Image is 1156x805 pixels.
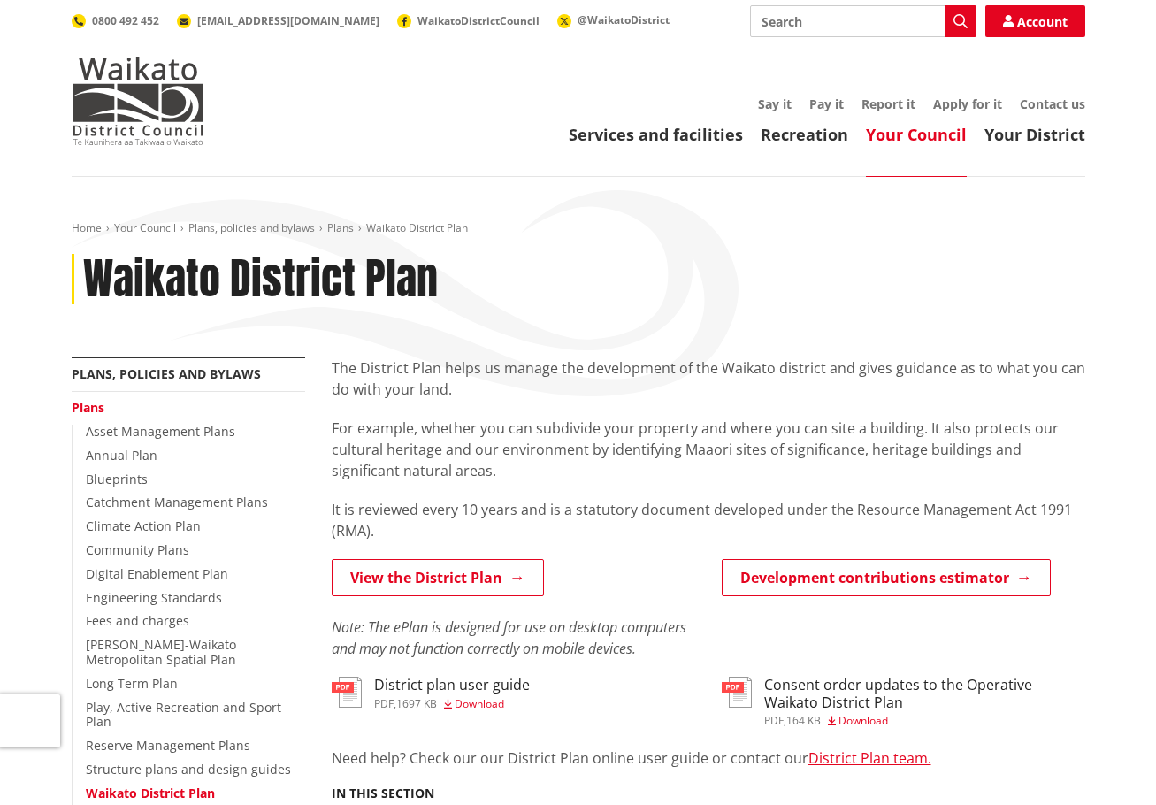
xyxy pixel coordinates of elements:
[332,559,544,596] a: View the District Plan
[722,677,752,708] img: document-pdf.svg
[569,124,743,145] a: Services and facilities
[86,612,189,629] a: Fees and charges
[397,13,540,28] a: WaikatoDistrictCouncil
[332,747,1085,769] p: Need help? Check our our District Plan online user guide or contact our
[188,220,315,235] a: Plans, policies and bylaws
[374,699,530,709] div: ,
[366,220,468,235] span: Waikato District Plan
[86,494,268,510] a: Catchment Management Plans
[332,418,1085,481] p: For example, whether you can subdivide your property and where you can site a building. It also p...
[374,677,530,694] h3: District plan user guide
[86,589,222,606] a: Engineering Standards
[332,677,362,708] img: document-pdf.svg
[866,124,967,145] a: Your Council
[786,713,821,728] span: 164 KB
[1020,96,1085,112] a: Contact us
[114,220,176,235] a: Your Council
[83,254,438,305] h1: Waikato District Plan
[86,636,236,668] a: [PERSON_NAME]-Waikato Metropolitan Spatial Plan
[332,677,530,709] a: District plan user guide pdf,1697 KB Download
[72,365,261,382] a: Plans, policies and bylaws
[838,713,888,728] span: Download
[86,737,250,754] a: Reserve Management Plans
[72,220,102,235] a: Home
[722,677,1085,725] a: Consent order updates to the Operative Waikato District Plan pdf,164 KB Download
[578,12,670,27] span: @WaikatoDistrict
[86,423,235,440] a: Asset Management Plans
[72,399,104,416] a: Plans
[332,357,1085,400] p: The District Plan helps us manage the development of the Waikato district and gives guidance as t...
[984,124,1085,145] a: Your District
[809,96,844,112] a: Pay it
[86,785,215,801] a: Waikato District Plan
[86,699,281,731] a: Play, Active Recreation and Sport Plan
[396,696,437,711] span: 1697 KB
[933,96,1002,112] a: Apply for it
[808,748,931,768] a: District Plan team.
[758,96,792,112] a: Say it
[86,517,201,534] a: Climate Action Plan
[332,499,1085,541] p: It is reviewed every 10 years and is a statutory document developed under the Resource Management...
[92,13,159,28] span: 0800 492 452
[455,696,504,711] span: Download
[86,675,178,692] a: Long Term Plan
[327,220,354,235] a: Plans
[722,559,1051,596] a: Development contributions estimator
[86,447,157,464] a: Annual Plan
[86,541,189,558] a: Community Plans
[86,565,228,582] a: Digital Enablement Plan
[761,124,848,145] a: Recreation
[374,696,394,711] span: pdf
[197,13,379,28] span: [EMAIL_ADDRESS][DOMAIN_NAME]
[750,5,976,37] input: Search input
[72,13,159,28] a: 0800 492 452
[417,13,540,28] span: WaikatoDistrictCouncil
[557,12,670,27] a: @WaikatoDistrict
[72,57,204,145] img: Waikato District Council - Te Kaunihera aa Takiwaa o Waikato
[764,713,784,728] span: pdf
[332,786,434,801] h5: In this section
[332,617,686,658] em: Note: The ePlan is designed for use on desktop computers and may not function correctly on mobile...
[985,5,1085,37] a: Account
[72,221,1085,236] nav: breadcrumb
[86,761,291,778] a: Structure plans and design guides
[861,96,915,112] a: Report it
[177,13,379,28] a: [EMAIL_ADDRESS][DOMAIN_NAME]
[764,716,1085,726] div: ,
[86,471,148,487] a: Blueprints
[764,677,1085,710] h3: Consent order updates to the Operative Waikato District Plan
